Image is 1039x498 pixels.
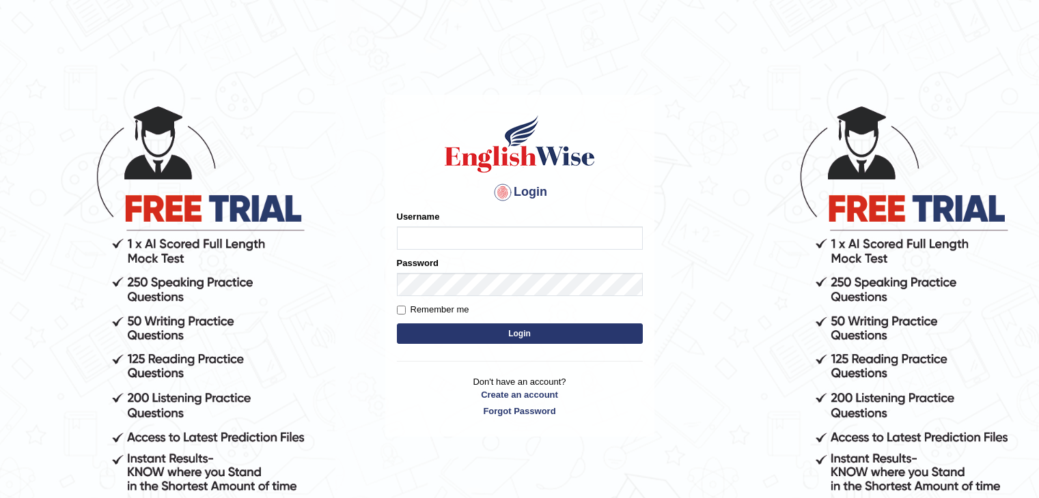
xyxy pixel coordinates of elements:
button: Login [397,323,643,344]
label: Password [397,257,439,269]
a: Create an account [397,388,643,401]
label: Remember me [397,303,469,317]
a: Forgot Password [397,405,643,418]
p: Don't have an account? [397,375,643,418]
label: Username [397,210,440,223]
h4: Login [397,181,643,203]
img: Logo of English Wise sign in for intelligent practice with AI [442,113,598,175]
input: Remember me [397,306,406,314]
